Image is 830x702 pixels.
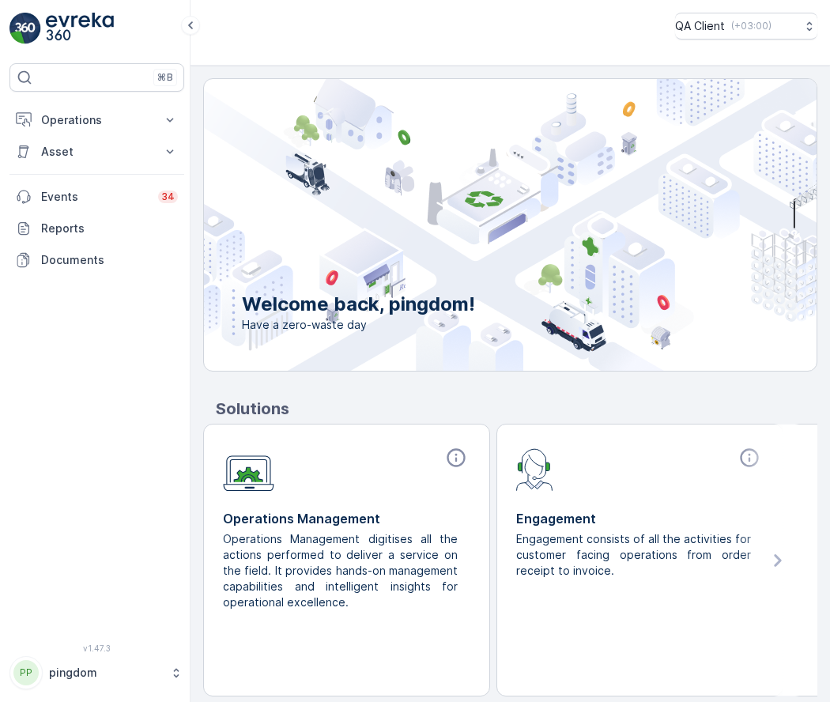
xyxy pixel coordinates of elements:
p: Events [41,189,149,205]
p: ⌘B [157,71,173,84]
a: Events34 [9,181,184,213]
a: Documents [9,244,184,276]
div: PP [13,660,39,685]
p: ( +03:00 ) [731,20,772,32]
p: 34 [161,191,175,203]
a: Reports [9,213,184,244]
img: module-icon [223,447,274,492]
img: city illustration [133,79,817,371]
p: Documents [41,252,178,268]
p: Asset [41,144,153,160]
p: Engagement consists of all the activities for customer facing operations from order receipt to in... [516,531,751,579]
p: Welcome back, pingdom! [242,292,475,317]
button: QA Client(+03:00) [675,13,817,40]
p: QA Client [675,18,725,34]
button: Asset [9,136,184,168]
img: logo_light-DOdMpM7g.png [46,13,114,44]
button: PPpingdom [9,656,184,689]
p: Operations Management [223,509,470,528]
p: Engagement [516,509,764,528]
button: Operations [9,104,184,136]
p: Reports [41,221,178,236]
p: Solutions [216,397,817,421]
img: module-icon [516,447,553,491]
p: pingdom [49,665,162,681]
span: Have a zero-waste day [242,317,475,333]
img: logo [9,13,41,44]
span: v 1.47.3 [9,643,184,653]
p: Operations Management digitises all the actions performed to deliver a service on the field. It p... [223,531,458,610]
p: Operations [41,112,153,128]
